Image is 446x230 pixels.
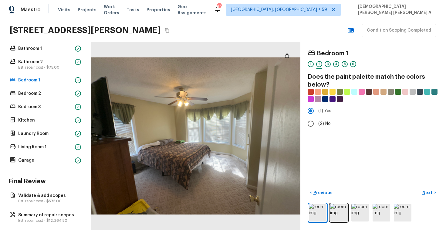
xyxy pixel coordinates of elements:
[18,218,79,223] p: Est. repair cost -
[325,61,331,67] div: 3
[46,199,62,203] span: $575.00
[18,77,73,83] p: Bedroom 1
[333,61,339,67] div: 4
[394,204,411,221] img: room img
[373,204,390,221] img: room img
[18,117,73,123] p: Kitchen
[308,188,335,198] button: <Previous
[350,61,356,67] div: 6
[330,204,348,221] img: room img
[356,4,437,16] span: [DEMOGRAPHIC_DATA][PERSON_NAME] [PERSON_NAME] A
[8,177,82,185] h4: Final Review
[18,157,73,163] p: Garage
[217,4,221,10] div: 693
[312,190,333,196] p: Previous
[316,61,322,67] div: 2
[18,212,79,218] p: Summary of repair scopes
[18,65,73,70] p: Est. repair cost -
[422,190,434,196] p: Next
[21,7,41,13] span: Maestro
[18,131,73,137] p: Laundry Room
[18,91,73,97] p: Bedroom 2
[10,25,161,36] h2: [STREET_ADDRESS][PERSON_NAME]
[419,188,439,198] button: Next>
[46,66,59,69] span: $75.00
[317,50,348,57] h4: Bedroom 1
[318,121,331,127] span: (2) No
[308,73,439,89] h4: Does the paint palette match the colors below?
[147,7,170,13] span: Properties
[18,104,73,110] p: Bedroom 3
[309,204,326,221] img: room img
[342,61,348,67] div: 5
[58,7,70,13] span: Visits
[18,144,73,150] p: Living Room 1
[177,4,207,16] span: Geo Assignments
[104,4,119,16] span: Work Orders
[18,193,79,199] p: Validate & add scopes
[163,26,171,34] button: Copy Address
[351,204,369,221] img: room img
[127,8,139,12] span: Tasks
[18,46,73,52] p: Bathroom 1
[46,219,67,222] span: $12,264.50
[318,108,331,114] span: (1) Yes
[78,7,96,13] span: Projects
[18,199,79,204] p: Est. repair cost -
[308,61,314,67] div: 1
[18,59,73,65] p: Bathroom 2
[231,7,327,13] span: [GEOGRAPHIC_DATA], [GEOGRAPHIC_DATA] + 59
